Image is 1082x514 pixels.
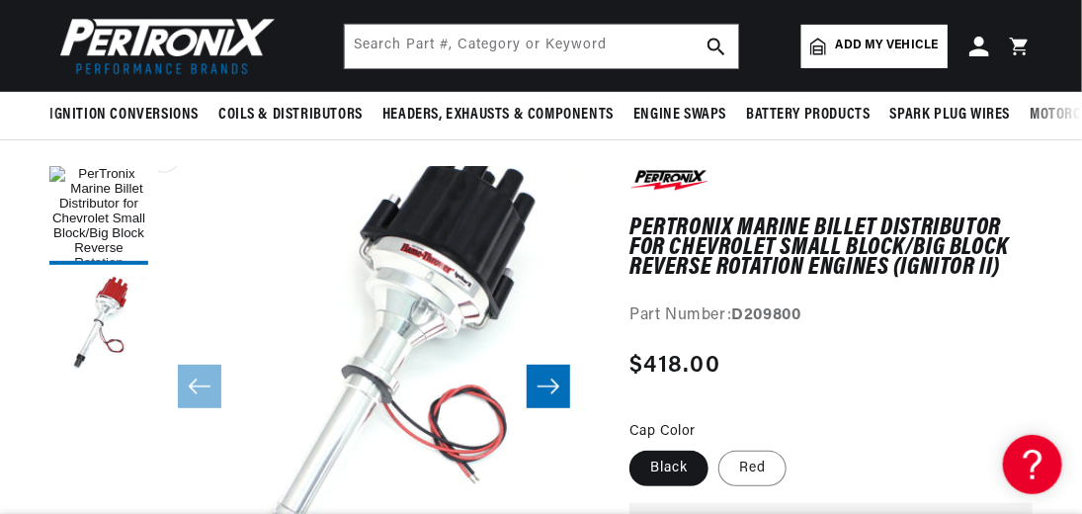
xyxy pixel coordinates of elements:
[382,105,614,126] span: Headers, Exhausts & Components
[218,105,363,126] span: Coils & Distributors
[880,92,1021,138] summary: Spark Plug Wires
[736,92,880,138] summary: Battery Products
[718,451,787,486] label: Red
[49,105,199,126] span: Ignition Conversions
[49,92,208,138] summary: Ignition Conversions
[629,218,1033,279] h1: PerTronix Marine Billet Distributor for Chevrolet Small Block/Big Block Reverse Rotation Engines ...
[49,275,148,374] button: Load image 2 in gallery view
[629,421,698,442] legend: Cap Color
[629,348,720,384] span: $418.00
[629,303,1033,329] div: Part Number:
[178,365,221,408] button: Slide left
[208,92,373,138] summary: Coils & Distributors
[373,92,624,138] summary: Headers, Exhausts & Components
[746,105,871,126] span: Battery Products
[633,105,726,126] span: Engine Swaps
[731,307,800,323] strong: D209800
[836,37,939,55] span: Add my vehicle
[345,25,738,68] input: Search Part #, Category or Keyword
[624,92,736,138] summary: Engine Swaps
[890,105,1011,126] span: Spark Plug Wires
[49,12,277,80] img: Pertronix
[695,25,738,68] button: search button
[49,166,148,265] button: Load image 1 in gallery view
[629,451,708,486] label: Black
[527,365,570,408] button: Slide right
[801,25,948,68] a: Add my vehicle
